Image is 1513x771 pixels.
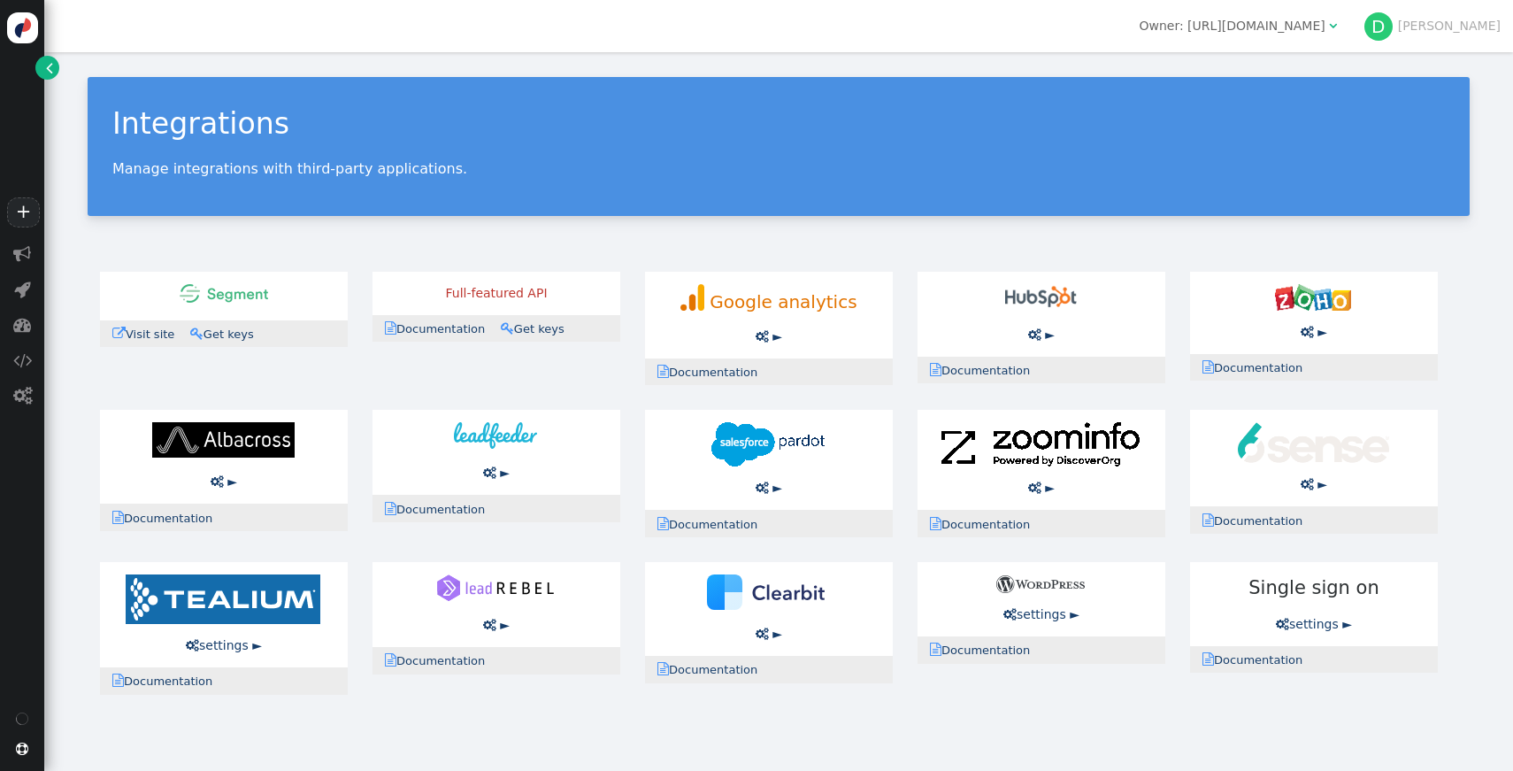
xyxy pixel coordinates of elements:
[190,327,204,340] span: 
[756,627,782,641] a:  ►
[930,363,941,376] span: 
[483,619,496,631] span: 
[1003,608,1017,621] span: 
[152,422,295,458] img: albacross-logo.svg
[756,482,769,494] span: 
[13,316,31,334] span: 
[112,512,224,525] a: Documentation
[1005,284,1077,311] img: hubspot-100x37.png
[126,574,320,624] img: tealium-logo-210x50.png
[930,517,941,530] span: 
[1301,478,1314,490] span: 
[483,618,510,632] a:  ►
[211,475,224,488] span: 
[186,638,262,652] a: settings ►
[1329,19,1337,32] span: 
[14,281,31,298] span: 
[930,364,1041,377] a: Documentation
[13,387,32,405] span: 
[501,322,576,335] a: Get keys
[1301,325,1327,339] a:  ►
[1139,17,1325,35] div: Owner: [URL][DOMAIN_NAME]
[1238,422,1389,463] img: 6sense-logo.svg
[711,422,825,466] img: pardot-128x50.png
[454,422,537,449] img: leadfeeder-logo.svg
[112,327,126,340] span: 
[7,197,39,227] a: +
[1245,574,1383,603] span: Single sign on
[1202,652,1214,666] span: 
[657,662,669,675] span: 
[1301,477,1327,491] a:  ►
[680,284,704,311] img: ga-logo-45x50.png
[1028,482,1041,494] span: 
[1275,284,1351,311] img: zoho-100x35.png
[657,517,669,530] span: 
[112,511,124,524] span: 
[1028,481,1055,495] a:  ►
[16,743,28,755] span: 
[1301,326,1314,338] span: 
[657,663,769,676] a: Documentation
[756,329,782,343] a:  ►
[46,58,53,77] span: 
[35,56,59,80] a: 
[996,575,1085,593] img: wordpress-100x20.png
[190,328,265,341] a: Get keys
[1276,617,1352,631] a: settings ►
[437,574,555,601] img: leadrebel-logo.svg
[1202,514,1314,528] a: Documentation
[112,102,1445,146] div: Integrations
[930,518,1041,531] a: Documentation
[1364,19,1501,33] a: D[PERSON_NAME]
[385,503,496,516] a: Documentation
[1202,361,1314,374] a: Documentation
[13,245,31,263] span: 
[1202,360,1214,374] span: 
[385,653,396,667] span: 
[756,330,769,343] span: 
[756,628,769,640] span: 
[385,284,608,303] div: Full-featured API
[657,366,769,379] a: Documentation
[756,481,782,495] a:  ►
[385,322,496,335] a: Documentation
[657,518,769,531] a: Documentation
[501,321,514,335] span: 
[1028,328,1055,342] a:  ►
[186,639,199,651] span: 
[385,654,496,667] a: Documentation
[112,328,186,341] a: Visit site
[1003,607,1079,621] a: settings ►
[710,291,856,312] span: Google analytics
[112,675,224,688] a: Documentation
[483,466,496,479] span: 
[385,321,396,335] span: 
[385,502,396,515] span: 
[7,12,38,43] img: logo-icon.svg
[941,422,1140,466] img: zoominfo-224x50.png
[1364,12,1393,41] div: D
[930,644,1041,657] a: Documentation
[1202,653,1314,667] a: Documentation
[180,284,268,303] img: segment-100x21.png
[1276,618,1289,630] span: 
[707,574,830,610] img: clearbit.svg
[13,351,32,369] span: 
[930,643,941,656] span: 
[1028,328,1041,341] span: 
[211,474,237,489] a:  ►
[112,160,1445,177] p: Manage integrations with third-party applications.
[112,674,124,687] span: 
[483,466,510,480] a:  ►
[1202,513,1214,527] span: 
[657,365,669,378] span: 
